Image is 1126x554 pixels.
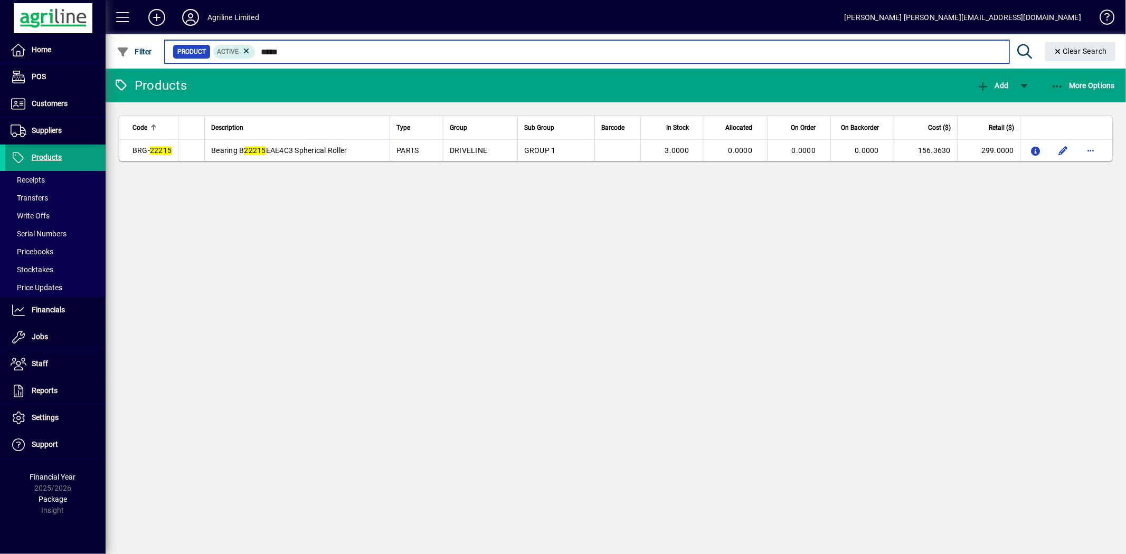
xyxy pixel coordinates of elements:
[524,146,556,155] span: GROUP 1
[5,189,106,207] a: Transfers
[207,9,259,26] div: Agriline Limited
[396,146,419,155] span: PARTS
[32,153,62,161] span: Products
[11,283,62,292] span: Price Updates
[39,495,67,503] span: Package
[244,146,266,155] em: 22215
[32,332,48,341] span: Jobs
[32,359,48,368] span: Staff
[150,146,172,155] em: 22215
[32,413,59,422] span: Settings
[5,64,106,90] a: POS
[841,122,879,133] span: On Backorder
[5,261,106,279] a: Stocktakes
[1051,81,1115,90] span: More Options
[11,265,53,274] span: Stocktakes
[32,305,65,314] span: Financials
[894,140,957,161] td: 156.3630
[1045,42,1116,61] button: Clear
[396,122,437,133] div: Type
[928,122,951,133] span: Cost ($)
[32,72,46,81] span: POS
[5,37,106,63] a: Home
[32,386,58,395] span: Reports
[450,146,487,155] span: DRIVELINE
[5,432,106,458] a: Support
[32,99,68,108] span: Customers
[5,207,106,225] a: Write Offs
[974,76,1011,95] button: Add
[791,122,816,133] span: On Order
[30,473,76,481] span: Financial Year
[601,122,624,133] span: Barcode
[140,8,174,27] button: Add
[5,405,106,431] a: Settings
[11,230,67,238] span: Serial Numbers
[211,122,243,133] span: Description
[32,440,58,448] span: Support
[774,122,825,133] div: On Order
[5,351,106,377] a: Staff
[666,122,689,133] span: In Stock
[837,122,888,133] div: On Backorder
[5,279,106,297] a: Price Updates
[396,122,410,133] span: Type
[211,146,347,155] span: Bearing B EAE4C3 Spherical Roller
[32,45,51,54] span: Home
[217,48,239,55] span: Active
[725,122,752,133] span: Allocated
[711,122,762,133] div: Allocated
[11,176,45,184] span: Receipts
[32,126,62,135] span: Suppliers
[524,122,588,133] div: Sub Group
[133,146,172,155] span: BRG-
[117,47,152,56] span: Filter
[5,91,106,117] a: Customers
[1055,142,1072,159] button: Edit
[844,9,1081,26] div: [PERSON_NAME] [PERSON_NAME][EMAIL_ADDRESS][DOMAIN_NAME]
[1082,142,1099,159] button: More options
[5,171,106,189] a: Receipts
[524,122,554,133] span: Sub Group
[11,194,48,202] span: Transfers
[957,140,1020,161] td: 299.0000
[601,122,634,133] div: Barcode
[1092,2,1113,36] a: Knowledge Base
[5,225,106,243] a: Serial Numbers
[5,297,106,323] a: Financials
[977,81,1008,90] span: Add
[728,146,753,155] span: 0.0000
[647,122,698,133] div: In Stock
[5,378,106,404] a: Reports
[113,77,187,94] div: Products
[5,243,106,261] a: Pricebooks
[665,146,689,155] span: 3.0000
[11,247,53,256] span: Pricebooks
[855,146,879,155] span: 0.0000
[213,45,256,59] mat-chip: Activation Status: Active
[5,324,106,350] a: Jobs
[1048,76,1118,95] button: More Options
[450,122,467,133] span: Group
[1054,47,1108,55] span: Clear Search
[989,122,1014,133] span: Retail ($)
[133,122,172,133] div: Code
[211,122,383,133] div: Description
[792,146,816,155] span: 0.0000
[133,122,147,133] span: Code
[5,118,106,144] a: Suppliers
[177,46,206,57] span: Product
[174,8,207,27] button: Profile
[114,42,155,61] button: Filter
[11,212,50,220] span: Write Offs
[450,122,511,133] div: Group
